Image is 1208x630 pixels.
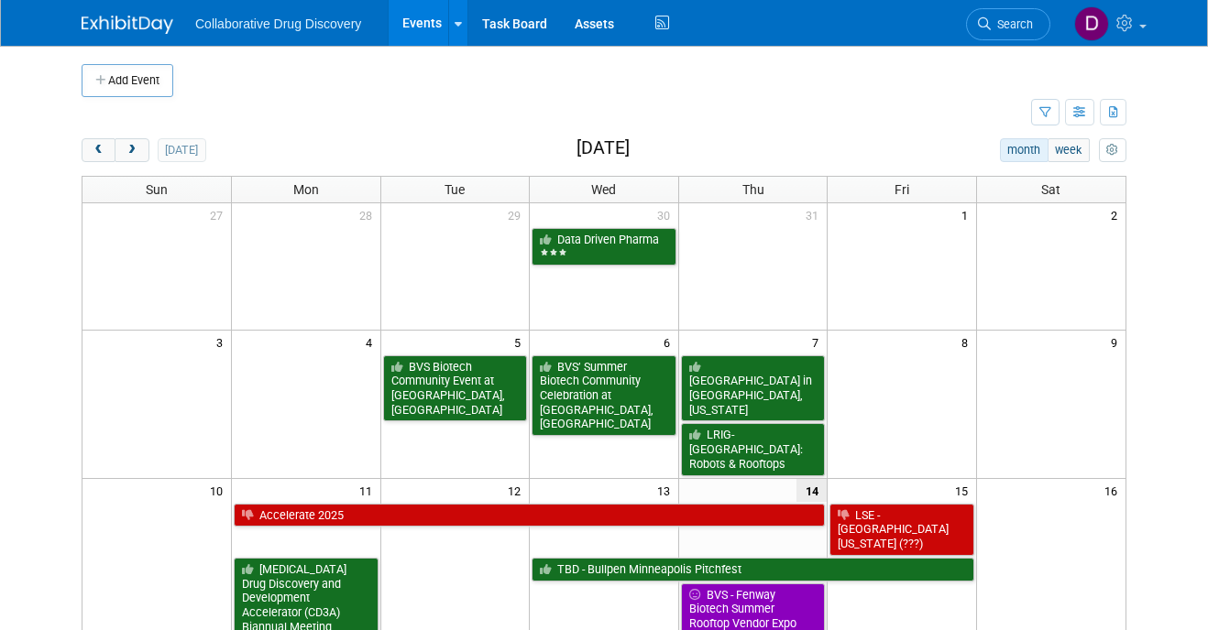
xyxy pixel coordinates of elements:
button: [DATE] [158,138,206,162]
span: 11 [357,479,380,502]
span: 5 [512,331,529,353]
span: 28 [357,203,380,226]
button: myCustomButton [1099,138,1126,162]
button: Add Event [82,64,173,97]
button: next [115,138,148,162]
a: Data Driven Pharma [532,228,676,266]
a: Search [966,8,1050,40]
span: 9 [1109,331,1126,353]
a: TBD - Bullpen Minneapolis Pitchfest [532,558,974,581]
span: 30 [655,203,678,226]
span: 13 [655,479,678,502]
a: LRIG-[GEOGRAPHIC_DATA]: Robots & Rooftops [681,423,826,475]
span: 16 [1103,479,1126,502]
span: Tue [445,182,465,197]
a: BVS’ Summer Biotech Community Celebration at [GEOGRAPHIC_DATA], [GEOGRAPHIC_DATA] [532,355,676,437]
span: 1 [960,203,976,226]
span: 10 [208,479,231,502]
span: 3 [214,331,231,353]
span: 14 [796,479,827,502]
h2: [DATE] [577,138,630,158]
span: Sun [146,182,168,197]
img: Daniel Castro [1074,6,1109,41]
img: ExhibitDay [82,16,173,34]
span: 31 [804,203,827,226]
span: Mon [293,182,319,197]
i: Personalize Calendar [1106,145,1118,157]
span: Thu [742,182,764,197]
button: prev [82,138,115,162]
a: LSE - [GEOGRAPHIC_DATA][US_STATE] (???) [829,504,974,556]
a: Accelerate 2025 [234,504,825,527]
span: 8 [960,331,976,353]
a: BVS Biotech Community Event at [GEOGRAPHIC_DATA], [GEOGRAPHIC_DATA] [383,355,528,422]
span: 6 [662,331,678,353]
a: [GEOGRAPHIC_DATA] in [GEOGRAPHIC_DATA], [US_STATE] [681,355,826,422]
span: Collaborative Drug Discovery [195,16,361,31]
span: 4 [364,331,380,353]
span: Sat [1041,182,1060,197]
span: 15 [953,479,976,502]
span: 29 [506,203,529,226]
span: 12 [506,479,529,502]
span: Fri [895,182,909,197]
span: Search [991,17,1033,31]
span: 7 [810,331,827,353]
button: month [1000,138,1049,162]
span: Wed [591,182,616,197]
span: 27 [208,203,231,226]
span: 2 [1109,203,1126,226]
button: week [1048,138,1090,162]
